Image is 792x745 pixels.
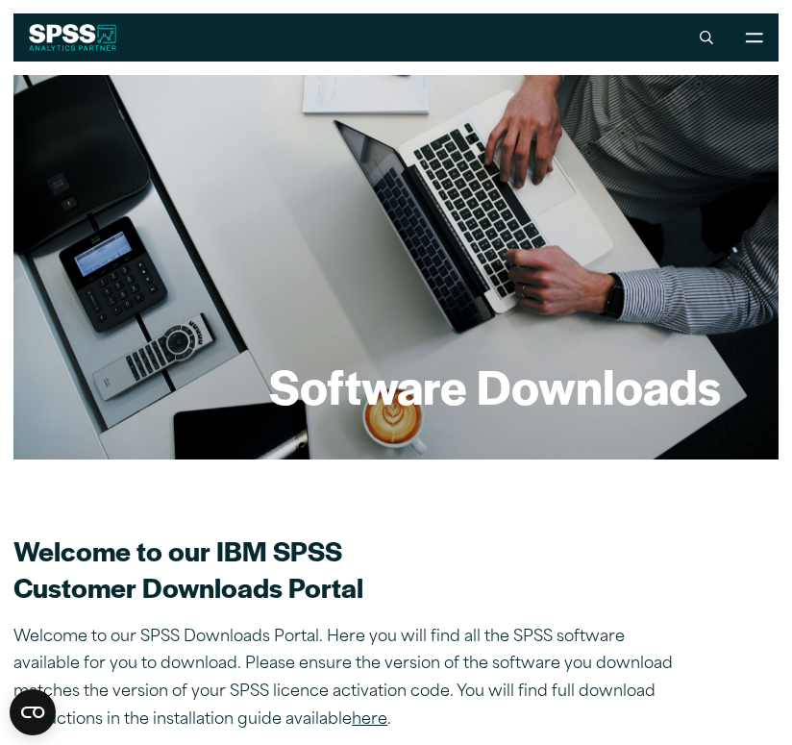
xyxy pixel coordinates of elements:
[29,24,116,51] img: SPSS White Logo
[13,533,686,606] h2: Welcome to our IBM SPSS Customer Downloads Portal
[13,624,686,734] p: Welcome to our SPSS Downloads Portal. Here you will find all the SPSS software available for you ...
[10,689,56,735] button: Open CMP widget
[352,712,387,728] a: here
[269,354,721,417] h1: Software Downloads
